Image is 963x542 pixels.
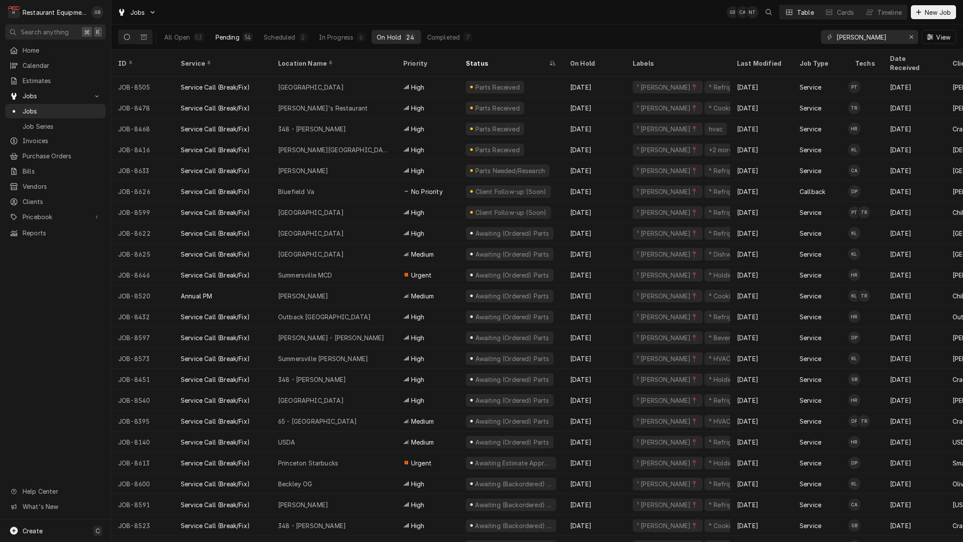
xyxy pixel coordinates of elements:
div: NT [746,6,758,18]
div: [DATE] [883,202,946,223]
div: Service [800,145,821,154]
div: ID [118,59,165,68]
div: On Hold [377,33,401,42]
div: Restaurant Equipment Diagnostics [23,8,86,17]
div: Service [800,104,821,113]
div: Awaiting (Ordered) Parts [474,354,550,363]
div: [DATE] [563,160,626,181]
div: Service [800,229,821,238]
div: [DATE] [883,369,946,390]
div: ¹ [PERSON_NAME]📍 [636,354,699,363]
div: ¹ [PERSON_NAME]📍 [636,375,699,384]
div: [DATE] [563,139,626,160]
div: JOB-8540 [111,390,174,411]
div: JOB-8573 [111,348,174,369]
div: Thomas Ross's Avatar [858,290,870,302]
div: Service [800,291,821,301]
div: ⁴ HVAC 🌡️ [708,354,741,363]
div: [DATE] [730,202,793,223]
div: ¹ [PERSON_NAME]📍 [636,396,699,405]
div: Scheduled [264,33,295,42]
div: [DATE] [563,285,626,306]
button: Erase input [904,30,918,44]
div: Gary Beaver's Avatar [848,373,860,385]
div: [DATE] [563,244,626,264]
a: Go to Jobs [5,89,106,103]
div: [DATE] [730,181,793,202]
div: [PERSON_NAME] [278,166,328,175]
div: [DATE] [730,244,793,264]
div: [DATE] [883,118,946,139]
div: DP [848,331,860,344]
span: Help Center [23,487,100,496]
div: PT [848,206,860,218]
div: GB [848,373,860,385]
div: TR [858,290,870,302]
a: Jobs [5,104,106,118]
div: Outback [GEOGRAPHIC_DATA] [278,312,371,321]
button: Search anything⌘K [5,24,106,40]
div: [DATE] [883,97,946,118]
div: ⁴ Refrigeration ❄️ [708,187,763,196]
div: Priority [403,59,450,68]
div: Nick Tussey's Avatar [746,6,758,18]
span: High [411,208,425,217]
div: [PERSON_NAME]'s Restaurant [278,104,368,113]
div: Awaiting (Ordered) Parts [474,333,550,342]
div: [DATE] [730,264,793,285]
div: Thomas Ross's Avatar [858,206,870,218]
div: JOB-8505 [111,77,174,97]
div: 348 - [PERSON_NAME] [278,124,346,134]
div: Service [800,333,821,342]
div: JOB-8599 [111,202,174,223]
div: Service Call (Break/Fix) [181,271,250,280]
div: +2 more [708,145,734,154]
div: ⁴ Holding & Warming ♨️ [708,375,780,384]
input: Keyword search [837,30,902,44]
div: Labels [633,59,723,68]
div: Awaiting (Ordered) Parts [474,271,550,280]
div: Donovan Pruitt's Avatar [848,185,860,197]
div: Job Type [800,59,841,68]
div: Service [800,124,821,134]
div: Paxton Turner's Avatar [848,81,860,93]
a: Go to Jobs [114,5,160,20]
div: ¹ [PERSON_NAME]📍 [636,104,699,113]
div: [DATE] [730,118,793,139]
div: Completed [427,33,460,42]
div: ⁴ Dishwashing 🌀 [708,250,760,259]
div: Service [800,208,821,217]
div: JOB-8626 [111,181,174,202]
div: [GEOGRAPHIC_DATA] [278,208,344,217]
div: ⁴ Refrigeration ❄️ [708,229,763,238]
div: Kaleb Lewis's Avatar [848,290,860,302]
span: Medium [411,291,434,301]
div: ¹ [PERSON_NAME]📍 [636,83,699,92]
div: ¹ [PERSON_NAME]📍 [636,166,699,175]
span: Vendors [23,182,101,191]
div: [GEOGRAPHIC_DATA] [278,83,344,92]
a: Calendar [5,58,106,73]
span: Jobs [23,107,101,116]
div: ¹ [PERSON_NAME]📍 [636,187,699,196]
div: Parts Received [474,124,521,134]
div: JOB-8622 [111,223,174,244]
div: 14 [245,33,251,42]
div: [DATE] [730,285,793,306]
div: [DATE] [563,77,626,97]
div: JOB-8520 [111,285,174,306]
div: [DATE] [883,139,946,160]
div: Parts Needed/Research [474,166,546,175]
div: [DATE] [563,327,626,348]
div: Service [800,83,821,92]
span: High [411,354,425,363]
div: [DATE] [563,202,626,223]
div: JOB-8468 [111,118,174,139]
div: Awaiting (Ordered) Parts [474,229,550,238]
div: Service Call (Break/Fix) [181,187,250,196]
div: Parts Received [474,145,521,154]
div: 24 [406,33,414,42]
div: [DATE] [883,223,946,244]
div: [DATE] [563,306,626,327]
div: 7 [465,33,470,42]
